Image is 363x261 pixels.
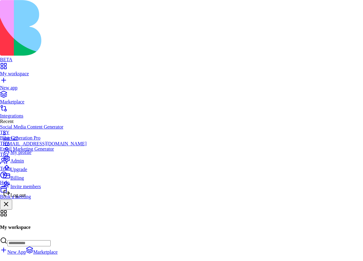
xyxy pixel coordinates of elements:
[10,150,31,155] span: My profile
[3,141,87,147] div: [EMAIL_ADDRESS][DOMAIN_NAME]
[3,130,87,147] a: Sshir+27[EMAIL_ADDRESS][DOMAIN_NAME]
[10,192,26,198] span: Log out
[3,181,87,189] a: Invite members
[10,184,41,189] span: Invite members
[3,172,87,181] a: Billing
[3,136,87,141] div: shir+27
[3,155,87,164] a: Admin
[3,147,87,155] a: My profile
[3,130,6,135] span: S
[10,167,27,172] span: Upgrade
[3,164,87,172] a: Upgrade
[10,175,24,181] span: Billing
[10,158,24,163] span: Admin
